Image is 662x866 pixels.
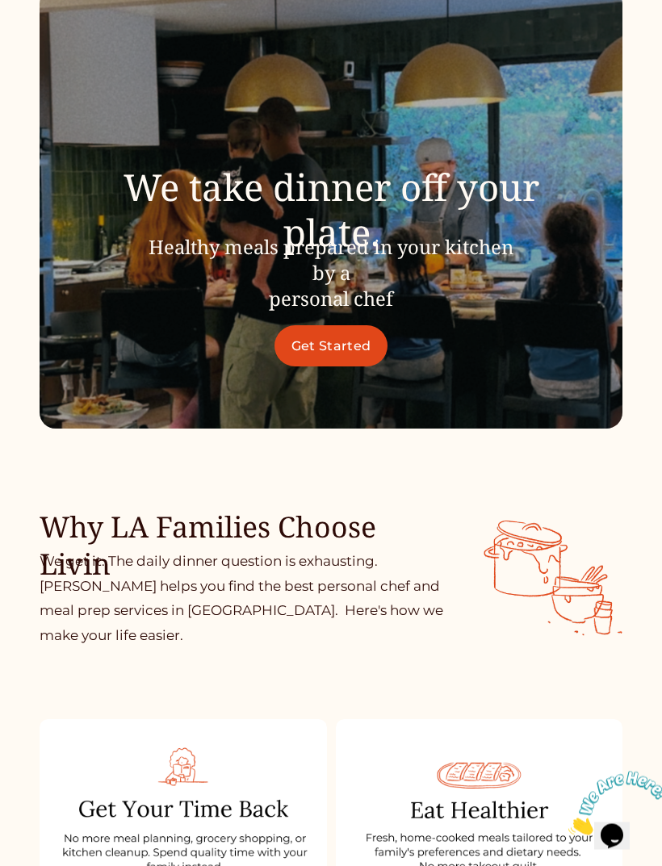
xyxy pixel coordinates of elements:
[124,162,549,257] span: We take dinner off your plate.
[149,234,518,313] span: Healthy meals prepared in your kitchen by a personal chef
[40,509,450,584] h2: Why LA Families Choose Livin
[274,326,388,367] a: Get Started
[40,550,450,648] p: We get it. The daily dinner question is exhausting. [PERSON_NAME] helps you find the best persona...
[562,765,662,842] iframe: chat widget
[6,6,107,70] img: Chat attention grabber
